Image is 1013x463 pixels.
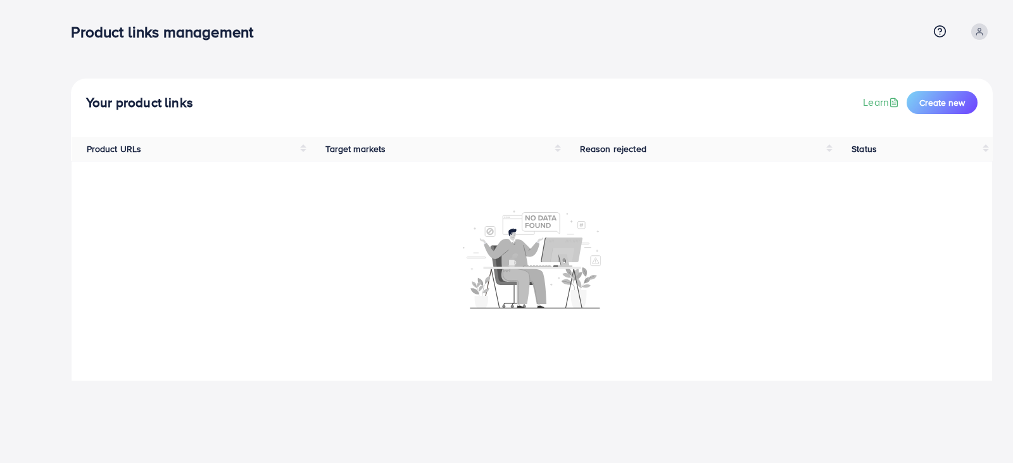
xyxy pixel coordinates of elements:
span: Product URLs [87,143,142,155]
img: No account [463,209,601,308]
span: Target markets [325,143,386,155]
button: Create new [907,91,978,114]
h3: Product links management [71,23,263,41]
span: Status [852,143,877,155]
span: Reason rejected [580,143,646,155]
span: Create new [919,96,965,109]
h4: Your product links [86,95,193,111]
a: Learn [863,95,902,110]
